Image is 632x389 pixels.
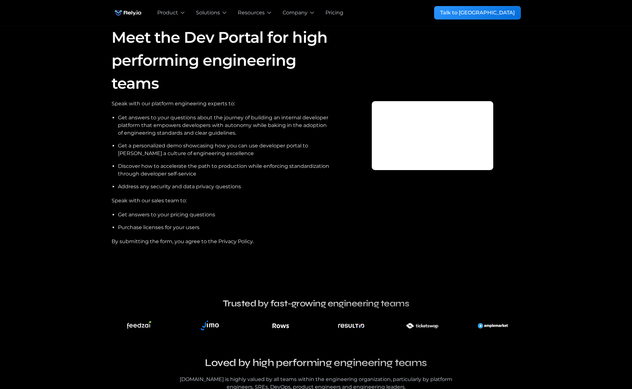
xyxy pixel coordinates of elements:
div: Solutions [196,9,220,17]
div: Resources [238,9,265,17]
li: Discover how to accelerate the path to production while enforcing standardization through develop... [118,162,332,178]
h4: Trusted by fast-growing engineering teams [176,298,457,309]
a: Pricing [325,9,343,17]
div: Company [283,9,308,17]
img: An illustration of an explorer using binoculars [338,317,365,335]
div: Speak with our sales team to: [112,197,332,205]
img: An illustration of an explorer using binoculars [272,317,290,335]
div: By submitting the form, you agree to the Privacy Policy. [112,238,332,245]
img: An illustration of an explorer using binoculars [478,317,508,335]
li: Get answers to your pricing questions [118,211,332,219]
div: Talk to [GEOGRAPHIC_DATA] [440,9,515,17]
div: Speak with our platform engineering experts to: [112,100,332,108]
div: Product [157,9,178,17]
li: Address any security and data privacy questions [118,183,332,191]
h1: Meet the Dev Portal for high performing engineering teams [112,26,332,95]
img: An illustration of an explorer using binoculars [198,317,222,335]
img: Rely.io logo [112,6,144,19]
iframe: Web Forms [385,114,480,162]
li: Purchase licenses for your users [118,224,332,231]
img: An illustration of an explorer using binoculars [398,317,446,335]
li: Get answers to your questions about the journey of building an internal developer platform that e... [118,114,332,137]
h3: Loved by high performing engineering teams [176,355,457,370]
a: Talk to [GEOGRAPHIC_DATA] [434,6,521,19]
li: Get a personalized demo showcasing how you can use developer portal to [PERSON_NAME] a culture of... [118,142,332,157]
a: home [112,6,144,19]
img: An illustration of an explorer using binoculars [127,321,151,331]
